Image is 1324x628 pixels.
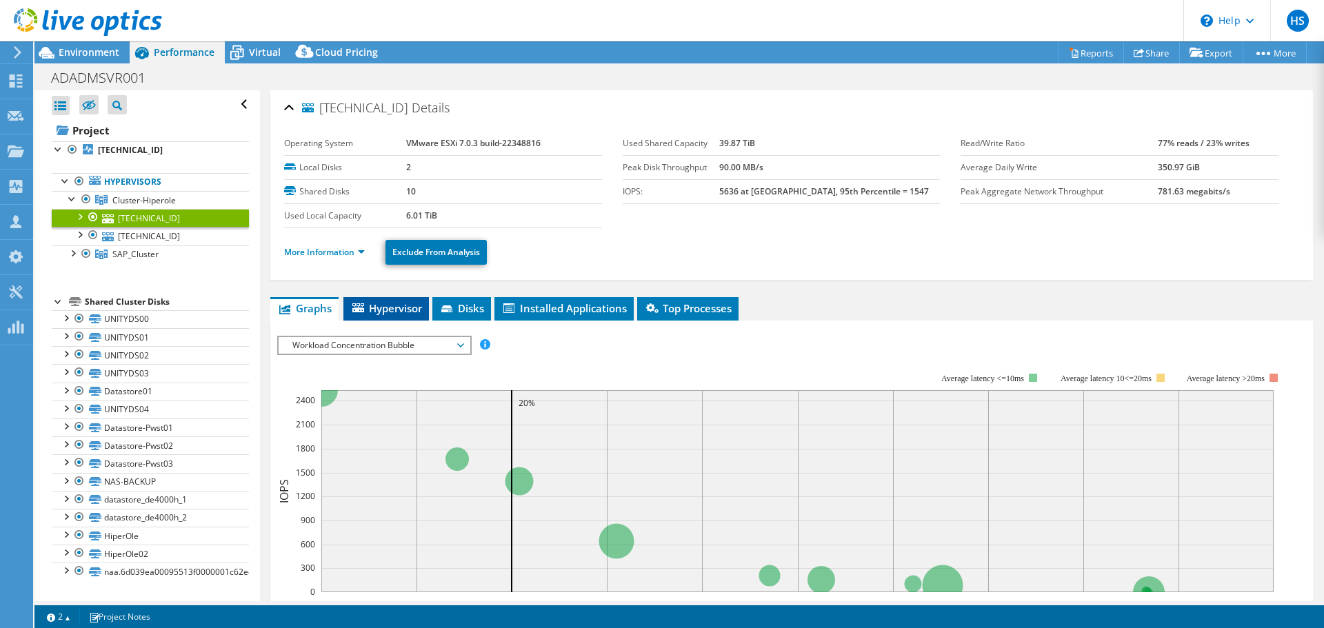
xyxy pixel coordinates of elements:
text: 60% [885,599,901,611]
text: 90% [1170,599,1187,611]
a: Datastore-Pwst01 [52,418,249,436]
text: 20% [519,397,535,409]
span: Virtual [249,45,281,59]
text: 2100 [296,418,315,430]
text: 80% [1075,599,1092,611]
a: HiperOle02 [52,545,249,563]
span: Workload Concentration Bubble [285,337,463,354]
b: 77% reads / 23% writes [1158,137,1250,149]
label: Local Disks [284,161,406,174]
a: UNITYDS03 [52,364,249,382]
span: SAP_Cluster [112,248,159,260]
a: [TECHNICAL_ID] [52,141,249,159]
a: More [1243,42,1307,63]
a: Datastore-Pwst02 [52,436,249,454]
a: UNITYDS02 [52,346,249,364]
text: IOPS [277,479,292,503]
text: 2400 [296,394,315,406]
a: Cluster-Hiperole [52,191,249,209]
span: HS [1287,10,1309,32]
b: 6.01 TiB [406,210,437,221]
span: Environment [59,45,119,59]
h1: ADADMSVR001 [45,70,167,85]
svg: \n [1201,14,1213,27]
b: 781.63 megabits/s [1158,185,1230,197]
a: Hypervisors [52,173,249,191]
b: VMware ESXi 7.0.3 build-22348816 [406,137,541,149]
a: datastore_de4000h_2 [52,509,249,527]
text: 300 [301,562,315,574]
a: Share [1123,42,1180,63]
a: Exclude From Analysis [385,240,487,265]
text: 900 [301,514,315,526]
div: Shared Cluster Disks [85,294,249,310]
text: 100% [1263,599,1285,611]
label: Peak Disk Throughput [623,161,719,174]
a: NAS-BACKUP [52,473,249,491]
a: Datastore-Pwst03 [52,454,249,472]
a: [TECHNICAL_ID] [52,209,249,227]
span: Top Processes [644,301,732,315]
text: 1200 [296,490,315,502]
label: Peak Aggregate Network Throughput [961,185,1158,199]
a: Project [52,119,249,141]
span: Details [412,99,450,116]
tspan: Average latency 10<=20ms [1061,374,1152,383]
text: 10% [408,599,425,611]
a: naa.6d039ea00095513f0000001c62ec3484 [52,563,249,580]
span: Cluster-Hiperole [112,194,176,206]
label: Used Local Capacity [284,209,406,223]
b: 39.87 TiB [719,137,755,149]
label: Read/Write Ratio [961,136,1158,150]
a: UNITYDS00 [52,310,249,328]
b: 350.97 GiB [1158,161,1200,173]
a: Datastore01 [52,383,249,401]
text: 20% [503,599,520,611]
span: Installed Applications [501,301,627,315]
a: datastore_de4000h_1 [52,491,249,509]
span: Disks [439,301,484,315]
a: Project Notes [79,608,160,625]
span: [TECHNICAL_ID] [302,101,408,115]
span: Hypervisor [350,301,422,315]
a: [TECHNICAL_ID] [52,227,249,245]
a: More Information [284,246,365,258]
b: 2 [406,161,411,173]
text: 70% [980,599,996,611]
label: Used Shared Capacity [623,136,719,150]
a: Reports [1058,42,1124,63]
text: 1500 [296,467,315,478]
a: UNITYDS04 [52,401,249,418]
label: Shared Disks [284,185,406,199]
a: HiperOle [52,527,249,545]
a: Export [1179,42,1243,63]
b: 10 [406,185,416,197]
b: 90.00 MB/s [719,161,763,173]
text: Average latency >20ms [1187,374,1265,383]
b: 5636 at [GEOGRAPHIC_DATA], 95th Percentile = 1547 [719,185,929,197]
span: Performance [154,45,214,59]
label: Average Daily Write [961,161,1158,174]
tspan: Average latency <=10ms [941,374,1024,383]
label: IOPS: [623,185,719,199]
a: UNITYDS01 [52,328,249,346]
text: 50% [790,599,806,611]
text: 0 [310,586,315,598]
a: SAP_Cluster [52,245,249,263]
text: 600 [301,538,315,550]
span: Graphs [277,301,332,315]
text: 40% [694,599,710,611]
a: 2 [37,608,80,625]
span: Cloud Pricing [315,45,378,59]
text: 0% [316,599,328,611]
text: 1800 [296,443,315,454]
label: Operating System [284,136,406,150]
b: [TECHNICAL_ID] [98,144,163,156]
text: 30% [599,599,615,611]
